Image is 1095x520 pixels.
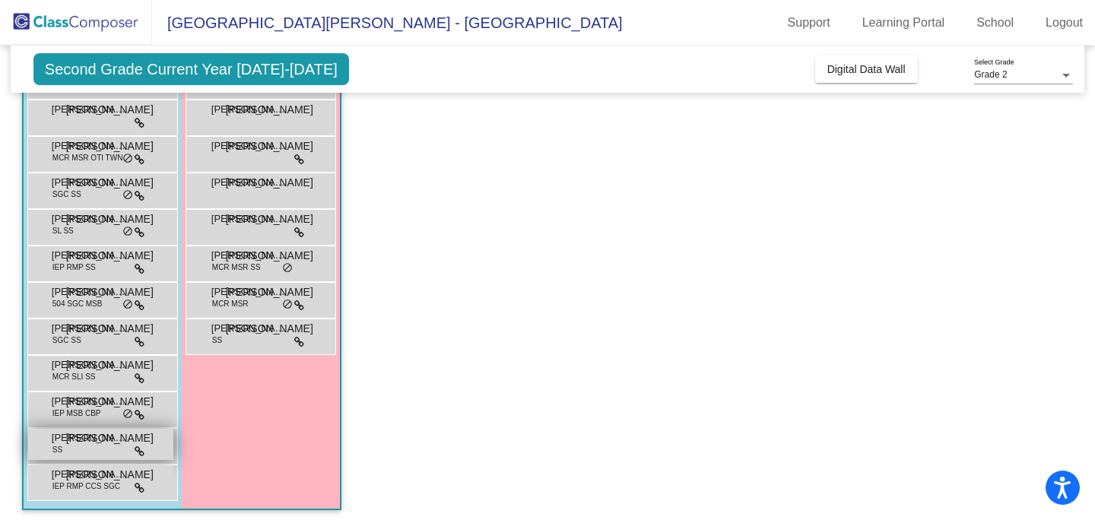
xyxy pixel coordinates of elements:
[211,321,287,336] span: [PERSON_NAME]
[850,11,957,35] a: Learning Portal
[226,248,313,264] span: [PERSON_NAME]
[122,408,133,420] span: do_not_disturb_alt
[282,299,293,311] span: do_not_disturb_alt
[52,480,120,492] span: IEP RMP CCS SGC
[52,298,103,309] span: 504 SGC MSB
[122,153,133,165] span: do_not_disturb_alt
[66,357,154,373] span: [PERSON_NAME]
[52,102,128,117] span: [PERSON_NAME]
[52,175,128,190] span: [PERSON_NAME] [PERSON_NAME]
[52,371,96,382] span: MCR SLI SS
[52,467,128,482] span: [PERSON_NAME]
[66,248,154,264] span: [PERSON_NAME]
[52,262,96,273] span: IEP RMP SS
[282,262,293,274] span: do_not_disturb_alt
[122,299,133,311] span: do_not_disturb_alt
[974,69,1007,80] span: Grade 2
[212,335,222,346] span: SS
[66,467,154,483] span: [PERSON_NAME]
[52,321,128,336] span: [PERSON_NAME]
[52,152,123,163] span: MCR MSR OTI TWN
[52,284,128,300] span: [PERSON_NAME]
[964,11,1026,35] a: School
[226,102,313,118] span: [PERSON_NAME]
[52,357,128,373] span: [PERSON_NAME]
[52,225,74,236] span: SL SS
[815,55,918,83] button: Digital Data Wall
[226,175,313,191] span: [PERSON_NAME]
[212,262,261,273] span: MCR MSR SS
[122,189,133,201] span: do_not_disturb_alt
[66,394,154,410] span: [PERSON_NAME]
[52,335,81,346] span: SGC SS
[211,284,287,300] span: [PERSON_NAME]
[212,298,249,309] span: MCR MSR
[211,175,287,190] span: [PERSON_NAME]
[211,102,287,117] span: [PERSON_NAME]
[52,189,81,200] span: SGC SS
[211,138,287,154] span: [PERSON_NAME]
[33,53,349,85] span: Second Grade Current Year [DATE]-[DATE]
[776,11,843,35] a: Support
[66,211,154,227] span: [PERSON_NAME]
[52,138,128,154] span: [PERSON_NAME]
[1033,11,1095,35] a: Logout
[226,138,313,154] span: [PERSON_NAME]
[66,430,154,446] span: [PERSON_NAME]
[66,102,154,118] span: [PERSON_NAME]
[827,63,906,75] span: Digital Data Wall
[52,407,101,419] span: IEP MSB CBP
[226,211,313,227] span: [PERSON_NAME]
[66,284,154,300] span: [PERSON_NAME]
[152,11,623,35] span: [GEOGRAPHIC_DATA][PERSON_NAME] - [GEOGRAPHIC_DATA]
[122,226,133,238] span: do_not_disturb_alt
[52,444,62,455] span: SS
[52,211,128,227] span: [PERSON_NAME]
[52,394,128,409] span: [PERSON_NAME]
[66,321,154,337] span: [PERSON_NAME]
[52,430,128,445] span: [PERSON_NAME]
[211,248,287,263] span: [PERSON_NAME]
[226,321,313,337] span: [PERSON_NAME]
[52,248,128,263] span: [PERSON_NAME]
[226,284,313,300] span: [PERSON_NAME]
[211,211,287,227] span: [PERSON_NAME]
[66,175,154,191] span: [PERSON_NAME]
[66,138,154,154] span: [PERSON_NAME]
